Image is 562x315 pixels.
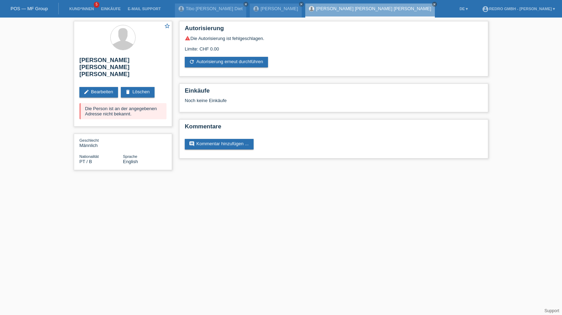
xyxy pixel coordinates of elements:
span: Geschlecht [79,138,99,142]
a: close [243,2,248,7]
a: deleteLöschen [121,87,155,98]
a: Einkäufe [97,7,124,11]
a: star_border [164,23,170,30]
div: Noch keine Einkäufe [185,98,483,108]
span: English [123,159,138,164]
h2: [PERSON_NAME] [PERSON_NAME] [PERSON_NAME] [79,57,166,81]
div: Männlich [79,138,123,148]
div: Die Person ist an der angegebenen Adresse nicht bekannt. [79,103,166,119]
i: warning [185,35,190,41]
a: Tibo [PERSON_NAME] Diet [186,6,243,11]
a: DE ▾ [456,7,471,11]
a: editBearbeiten [79,87,118,98]
i: edit [84,89,89,95]
i: close [300,2,303,6]
a: close [299,2,304,7]
a: POS — MF Group [11,6,48,11]
i: comment [189,141,195,147]
h2: Einkäufe [185,87,483,98]
div: Limite: CHF 0.00 [185,41,483,52]
a: Kund*innen [66,7,97,11]
a: Support [544,308,559,313]
div: Die Autorisierung ist fehlgeschlagen. [185,35,483,41]
i: star_border [164,23,170,29]
i: close [244,2,248,6]
span: Sprache [123,154,137,159]
a: refreshAutorisierung erneut durchführen [185,57,268,67]
span: Portugal / B / 31.01.2022 [79,159,92,164]
i: close [433,2,436,6]
a: [PERSON_NAME] [261,6,298,11]
a: commentKommentar hinzufügen ... [185,139,254,149]
a: E-Mail Support [124,7,164,11]
h2: Kommentare [185,123,483,134]
i: delete [125,89,131,95]
a: account_circleRedro GmbH - [PERSON_NAME] ▾ [478,7,558,11]
i: account_circle [482,6,489,13]
i: refresh [189,59,195,65]
span: Nationalität [79,154,99,159]
span: 5 [94,2,99,8]
a: [PERSON_NAME] [PERSON_NAME] [PERSON_NAME] [316,6,431,11]
h2: Autorisierung [185,25,483,35]
a: close [432,2,437,7]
